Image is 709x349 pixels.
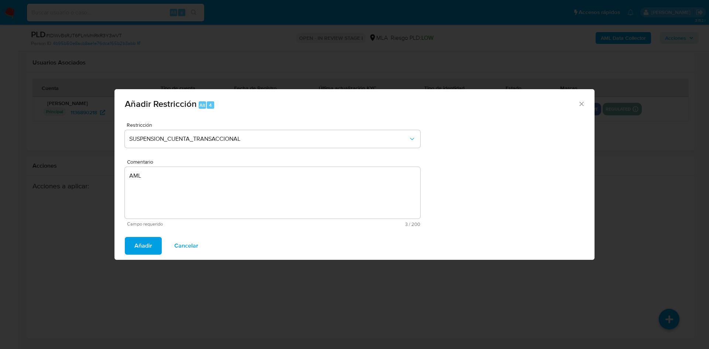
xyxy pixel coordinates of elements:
[199,102,205,109] span: Alt
[165,237,208,255] button: Cancelar
[134,238,152,254] span: Añadir
[125,167,420,219] textarea: AML
[125,130,420,148] button: Restriction
[125,237,162,255] button: Añadir
[129,135,408,143] span: SUSPENSION_CUENTA_TRANSACCIONAL
[578,100,585,107] button: Cerrar ventana
[274,222,420,227] span: Máximo 200 caracteres
[125,97,197,110] span: Añadir Restricción
[127,122,422,128] span: Restricción
[209,102,212,109] span: 4
[174,238,198,254] span: Cancelar
[127,159,422,165] span: Comentario
[127,221,274,227] span: Campo requerido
